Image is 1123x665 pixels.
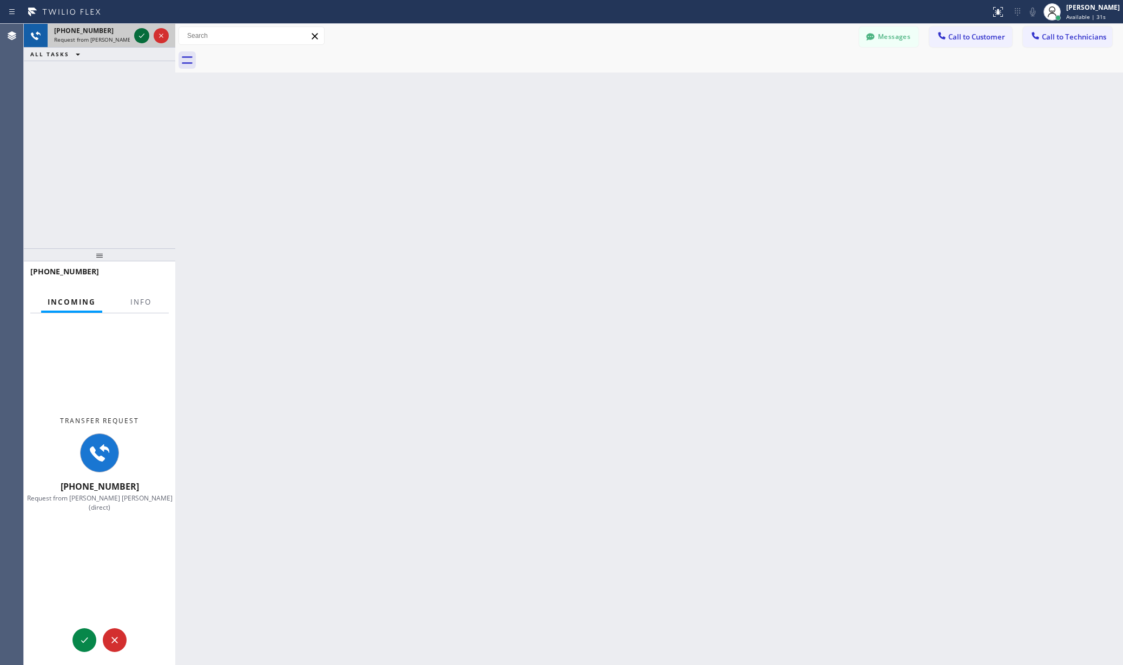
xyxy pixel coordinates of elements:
span: Call to Technicians [1042,32,1106,42]
span: [PHONE_NUMBER] [54,26,114,35]
span: Request from [PERSON_NAME] [PERSON_NAME] (direct) [54,36,196,43]
input: Search [179,27,324,44]
span: Transfer request [60,416,139,425]
span: Request from [PERSON_NAME] [PERSON_NAME] (direct) [27,493,173,512]
button: Call to Customer [929,27,1012,47]
button: Incoming [41,292,102,313]
div: [PERSON_NAME] [1066,3,1120,12]
span: Available | 31s [1066,13,1106,21]
button: Reject [154,28,169,43]
span: ALL TASKS [30,50,69,58]
span: Info [130,297,151,307]
span: Incoming [48,297,96,307]
button: Reject [103,628,127,652]
button: Accept [134,28,149,43]
span: [PHONE_NUMBER] [30,266,99,276]
button: Mute [1025,4,1040,19]
button: Accept [72,628,96,652]
button: ALL TASKS [24,48,91,61]
span: Call to Customer [948,32,1005,42]
button: Info [124,292,158,313]
button: Messages [859,27,919,47]
span: [PHONE_NUMBER] [61,480,139,492]
button: Call to Technicians [1023,27,1112,47]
